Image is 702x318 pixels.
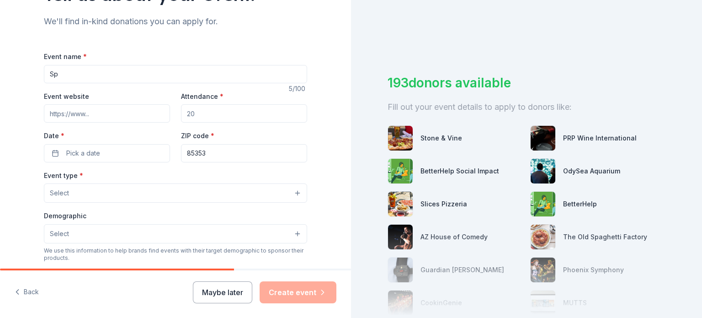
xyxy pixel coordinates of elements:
[531,159,555,183] img: photo for OdySea Aquarium
[44,171,83,180] label: Event type
[44,131,170,140] label: Date
[563,166,620,177] div: OdySea Aquarium
[388,192,413,216] img: photo for Slices Pizzeria
[289,83,307,94] div: 5 /100
[66,148,100,159] span: Pick a date
[44,65,307,83] input: Spring Fundraiser
[44,224,307,243] button: Select
[44,211,86,221] label: Demographic
[50,228,69,239] span: Select
[44,52,87,61] label: Event name
[44,247,307,262] div: We use this information to help brands find events with their target demographic to sponsor their...
[531,126,555,151] img: photo for PRP Wine International
[563,133,637,144] div: PRP Wine International
[563,199,597,210] div: BetterHelp
[181,104,307,123] input: 20
[531,192,555,216] img: photo for BetterHelp
[44,144,170,162] button: Pick a date
[388,100,665,114] div: Fill out your event details to apply to donors like:
[181,144,307,162] input: 12345 (U.S. only)
[193,281,252,303] button: Maybe later
[50,188,69,199] span: Select
[388,126,413,151] img: photo for Stone & Vine
[44,104,170,123] input: https://www...
[44,92,89,101] label: Event website
[388,159,413,183] img: photo for BetterHelp Social Impact
[44,14,307,29] div: We'll find in-kind donations you can apply for.
[420,166,499,177] div: BetterHelp Social Impact
[181,92,223,101] label: Attendance
[44,183,307,203] button: Select
[420,199,467,210] div: Slices Pizzeria
[181,131,214,140] label: ZIP code
[420,133,462,144] div: Stone & Vine
[388,73,665,92] div: 193 donors available
[15,283,39,302] button: Back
